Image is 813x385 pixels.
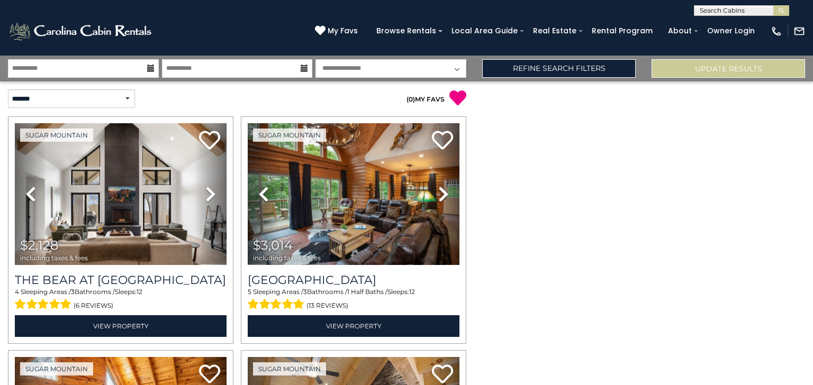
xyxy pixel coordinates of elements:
h3: The Bear At Sugar Mountain [15,273,227,287]
a: Real Estate [528,23,582,39]
a: View Property [248,315,459,337]
span: 5 [248,288,251,296]
a: Browse Rentals [371,23,441,39]
a: Sugar Mountain [20,129,93,142]
span: $3,014 [253,237,293,253]
span: 12 [137,288,142,296]
span: My Favs [328,25,358,36]
span: (13 reviews) [306,299,348,313]
a: (0)MY FAVS [406,95,445,103]
img: phone-regular-white.png [771,25,782,37]
a: Add to favorites [199,130,220,152]
a: The Bear At [GEOGRAPHIC_DATA] [15,273,227,287]
div: Sleeping Areas / Bathrooms / Sleeps: [15,287,227,313]
a: Add to favorites [432,130,453,152]
a: Sugar Mountain [253,129,326,142]
span: $2,128 [20,237,58,253]
span: ( ) [406,95,415,103]
button: Update Results [652,59,805,78]
span: 3 [303,288,307,296]
a: Rental Program [586,23,658,39]
img: White-1-2.png [8,21,155,42]
a: My Favs [315,25,360,37]
a: Local Area Guide [446,23,523,39]
span: 12 [409,288,415,296]
span: 3 [71,288,75,296]
img: thumbnail_166099329.jpeg [15,123,227,265]
span: (6 reviews) [74,299,113,313]
span: 4 [15,288,19,296]
img: thumbnail_163274470.jpeg [248,123,459,265]
a: Sugar Mountain [253,362,326,375]
h3: Grouse Moor Lodge [248,273,459,287]
a: Sugar Mountain [20,362,93,375]
a: Refine Search Filters [482,59,636,78]
a: About [663,23,697,39]
a: [GEOGRAPHIC_DATA] [248,273,459,287]
a: Owner Login [702,23,760,39]
span: 1 Half Baths / [347,288,387,296]
div: Sleeping Areas / Bathrooms / Sleeps: [248,287,459,313]
span: including taxes & fees [253,254,321,261]
span: 0 [409,95,413,103]
img: mail-regular-white.png [793,25,805,37]
span: including taxes & fees [20,254,88,261]
a: View Property [15,315,227,337]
